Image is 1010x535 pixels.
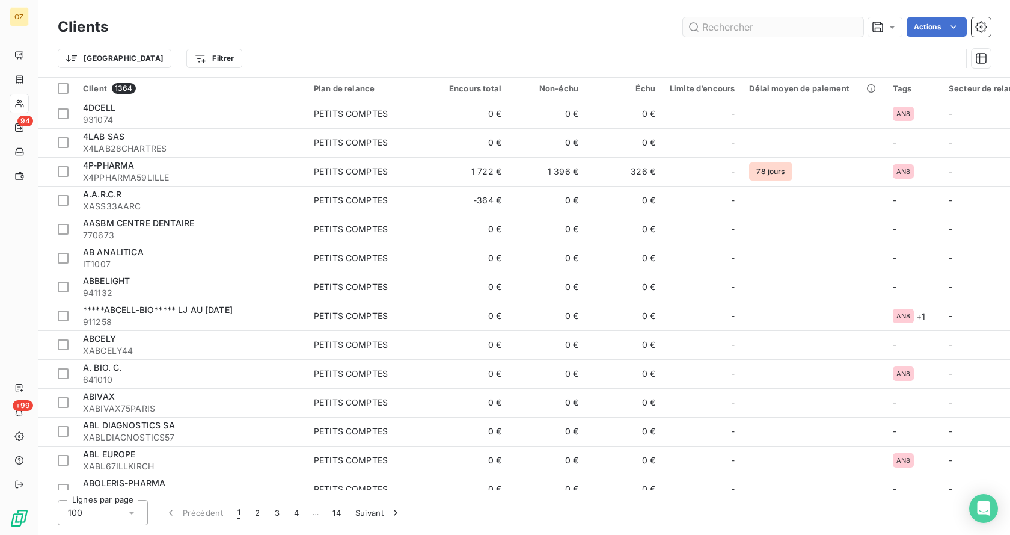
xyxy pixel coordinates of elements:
[83,333,116,344] span: ABCELY
[749,84,878,93] div: Délai moyen de paiement
[586,417,663,446] td: 0 €
[893,253,896,263] span: -
[949,426,952,436] span: -
[314,368,388,380] div: PETITS COMPTES
[432,330,509,359] td: 0 €
[893,397,896,407] span: -
[896,110,910,117] span: AN8
[916,310,925,323] span: + 1
[949,484,952,494] span: -
[314,108,388,120] div: PETITS COMPTES
[230,500,248,525] button: 1
[314,137,388,149] div: PETITS COMPTES
[237,507,240,519] span: 1
[586,128,663,157] td: 0 €
[907,17,967,37] button: Actions
[83,345,299,357] span: XABCELY44
[83,189,121,199] span: A.A.R.C.R
[509,273,586,302] td: 0 €
[586,244,663,273] td: 0 €
[83,362,122,373] span: A. BIO. C.
[314,397,388,409] div: PETITS COMPTES
[83,316,299,328] span: 911258
[314,223,388,235] div: PETITS COMPTES
[896,370,910,377] span: AN8
[314,310,388,322] div: PETITS COMPTES
[83,420,175,430] span: ABL DIAGNOSTICS SA
[586,359,663,388] td: 0 €
[314,425,388,438] div: PETITS COMPTES
[509,330,586,359] td: 0 €
[969,494,998,523] div: Open Intercom Messenger
[83,200,299,212] span: XASS33AARC
[432,417,509,446] td: 0 €
[586,99,663,128] td: 0 €
[83,143,299,155] span: X4LAB28CHARTRES
[83,403,299,415] span: XABIVAX75PARIS
[593,84,655,93] div: Échu
[314,483,388,495] div: PETITS COMPTES
[83,160,134,170] span: 4P-PHARMA
[432,215,509,244] td: 0 €
[314,454,388,466] div: PETITS COMPTES
[893,224,896,234] span: -
[896,168,910,175] span: AN8
[683,17,863,37] input: Rechercher
[586,475,663,504] td: 0 €
[268,500,287,525] button: 3
[432,273,509,302] td: 0 €
[58,16,108,38] h3: Clients
[314,165,388,178] div: PETITS COMPTES
[509,99,586,128] td: 0 €
[83,287,299,299] span: 941132
[314,281,388,293] div: PETITS COMPTES
[586,215,663,244] td: 0 €
[749,162,792,181] span: 78 jours
[83,131,124,141] span: 4LAB SAS
[83,460,299,472] span: XABL67ILLKIRCH
[670,84,735,93] div: Limite d’encours
[83,102,115,113] span: 4DCELL
[949,224,952,234] span: -
[248,500,267,525] button: 2
[949,397,952,407] span: -
[949,195,952,205] span: -
[10,509,29,528] img: Logo LeanPay
[949,108,952,119] span: -
[893,426,896,436] span: -
[509,302,586,330] td: 0 €
[509,475,586,504] td: 0 €
[731,223,735,235] span: -
[731,483,735,495] span: -
[83,114,299,126] span: 931074
[893,137,896,147] span: -
[731,165,735,178] span: -
[586,157,663,186] td: 326 €
[509,417,586,446] td: 0 €
[509,157,586,186] td: 1 396 €
[516,84,578,93] div: Non-échu
[509,128,586,157] td: 0 €
[731,194,735,206] span: -
[83,229,299,241] span: 770673
[586,446,663,475] td: 0 €
[306,503,325,522] span: …
[83,84,107,93] span: Client
[83,391,115,401] span: ABIVAX
[432,302,509,330] td: 0 €
[432,186,509,215] td: -364 €
[83,449,136,459] span: ABL EUROPE
[586,302,663,330] td: 0 €
[731,425,735,438] span: -
[432,244,509,273] td: 0 €
[731,310,735,322] span: -
[586,330,663,359] td: 0 €
[949,455,952,465] span: -
[893,339,896,350] span: -
[509,215,586,244] td: 0 €
[432,128,509,157] td: 0 €
[731,339,735,351] span: -
[83,478,165,488] span: ABOLERIS-PHARMA
[439,84,501,93] div: Encours total
[314,84,424,93] div: Plan de relance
